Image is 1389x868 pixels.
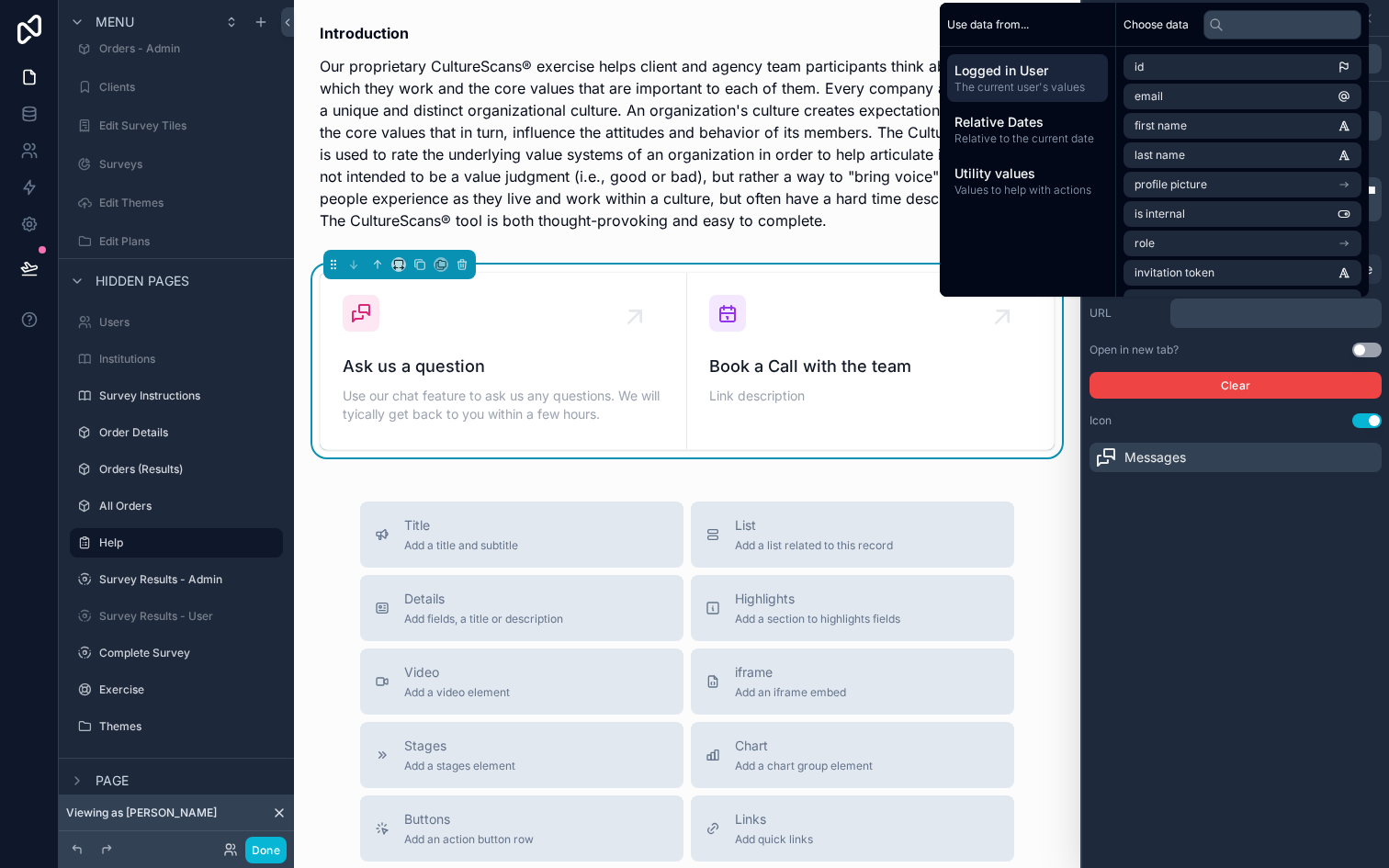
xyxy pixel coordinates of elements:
label: Survey Results - User [99,609,279,624]
div: scrollable content [1170,299,1382,328]
a: Institutions [70,344,283,374]
button: HighlightsAdd a section to highlights fields [691,575,1014,641]
label: Edit Themes [99,196,279,210]
label: Survey Results - Admin [99,572,279,587]
span: Title [404,516,518,535]
label: URL [1090,306,1163,321]
span: Add a chart group element [735,759,873,773]
a: Exercise [70,675,283,705]
button: TitleAdd a title and subtitle [360,502,683,568]
button: StagesAdd a stages element [360,722,683,788]
span: Ask us a question [343,354,664,379]
span: Logged in User [954,62,1101,80]
label: Survey Instructions [99,389,279,403]
span: Hidden pages [96,272,189,290]
span: Chart [735,737,873,755]
a: Surveys [70,150,283,179]
span: Add a title and subtitle [404,538,518,553]
span: Use our chat feature to ask us any questions. We will tyically get back to you within a few hours. [343,387,664,423]
span: Menu [96,13,134,31]
a: Orders - Admin [70,34,283,63]
a: Help [70,528,283,558]
span: Add a stages element [404,759,515,773]
label: Edit Plans [99,234,279,249]
span: Details [404,590,563,608]
a: Themes [70,712,283,741]
span: Messages [1124,448,1186,467]
a: Orders (Results) [70,455,283,484]
label: Help [99,535,272,550]
label: Users [99,315,279,330]
button: ButtonsAdd an action button row [360,795,683,862]
div: Open in new tab? [1090,343,1179,357]
a: Survey Results - Admin [70,565,283,594]
span: Choose data [1124,17,1189,32]
span: Buttons [404,810,534,829]
span: List [735,516,893,535]
span: The current user's values [954,80,1101,95]
span: Add quick links [735,832,813,847]
label: Complete Survey [99,646,279,660]
a: Clients [70,73,283,102]
label: Surveys [99,157,279,172]
span: Relative to the current date [954,131,1101,146]
a: Ask us a questionUse our chat feature to ask us any questions. We will tyically get back to you w... [321,273,687,449]
a: Book a Call with the teamLink description [687,273,1054,449]
label: Order Details [99,425,279,440]
a: Complete Survey [70,638,283,668]
button: Done [245,837,287,863]
span: Book a Call with the team [709,354,1032,379]
label: Clients [99,80,279,95]
span: Page [96,772,129,790]
button: ChartAdd a chart group element [691,722,1014,788]
a: All Orders [70,491,283,521]
a: Users [70,308,283,337]
span: Values to help with actions [954,183,1101,197]
button: ListAdd a list related to this record [691,502,1014,568]
span: Add a list related to this record [735,538,893,553]
a: Order Details [70,418,283,447]
span: Add a video element [404,685,510,700]
span: Use data from... [947,17,1029,32]
a: Survey Results - User [70,602,283,631]
a: Edit Survey Tiles [70,111,283,141]
a: Survey Instructions [70,381,283,411]
label: Icon [1090,413,1112,428]
span: Video [404,663,510,682]
div: scrollable content [940,47,1115,212]
span: Links [735,810,813,829]
span: Add an action button row [404,832,534,847]
a: Edit Plans [70,227,283,256]
label: Orders (Results) [99,462,279,477]
span: Stages [404,737,515,755]
label: Exercise [99,682,279,697]
label: Institutions [99,352,279,366]
span: Highlights [735,590,900,608]
span: Viewing as [PERSON_NAME] [66,806,217,820]
button: Clear [1090,372,1382,399]
span: Add an iframe embed [735,685,846,700]
span: Add a section to highlights fields [735,612,900,626]
span: Utility values [954,164,1101,183]
span: Add fields, a title or description [404,612,563,626]
label: Themes [99,719,279,734]
label: All Orders [99,499,279,513]
button: iframeAdd an iframe embed [691,648,1014,715]
span: iframe [735,663,846,682]
button: LinksAdd quick links [691,795,1014,862]
span: Relative Dates [954,113,1101,131]
span: Link description [709,387,1032,405]
label: Orders - Admin [99,41,279,56]
button: DetailsAdd fields, a title or description [360,575,683,641]
button: VideoAdd a video element [360,648,683,715]
label: Edit Survey Tiles [99,118,279,133]
a: Edit Themes [70,188,283,218]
